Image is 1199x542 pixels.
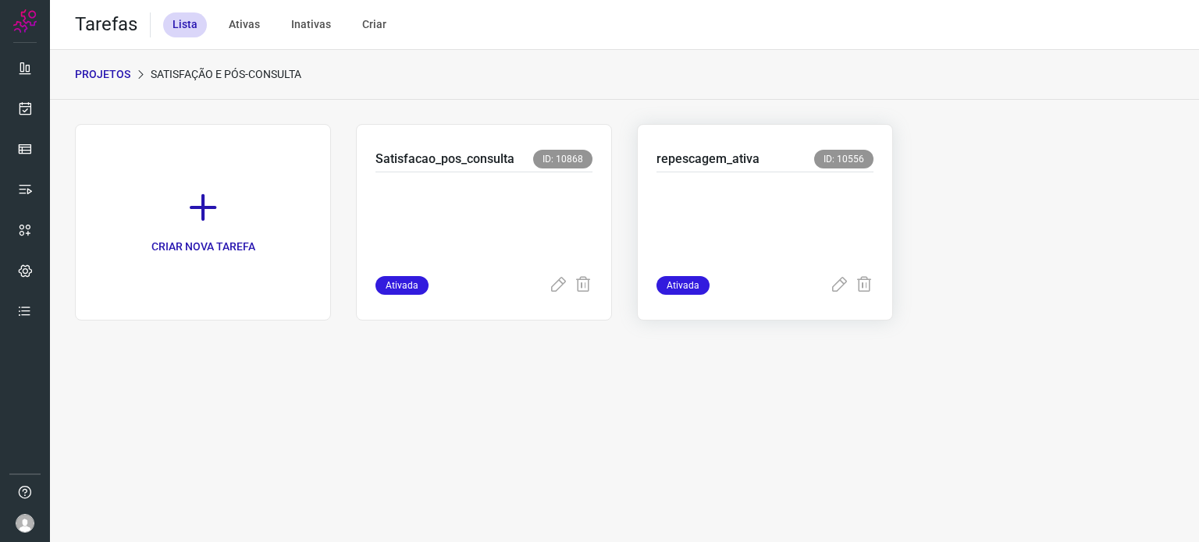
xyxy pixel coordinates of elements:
a: CRIAR NOVA TAREFA [75,124,331,321]
span: Ativada [656,276,710,295]
span: ID: 10868 [533,150,592,168]
span: ID: 10556 [814,150,873,168]
p: CRIAR NOVA TAREFA [151,239,255,255]
h2: Tarefas [75,13,137,36]
img: Logo [13,9,37,33]
p: repescagem_ativa [656,150,760,168]
div: Lista [163,12,207,37]
p: Satisfacao_pos_consulta [375,150,514,168]
p: Satisfação e Pós-Consulta [151,66,301,83]
div: Ativas [219,12,269,37]
img: avatar-user-boy.jpg [16,514,34,533]
div: Inativas [282,12,340,37]
span: Ativada [375,276,429,295]
p: PROJETOS [75,66,130,83]
div: Criar [353,12,396,37]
